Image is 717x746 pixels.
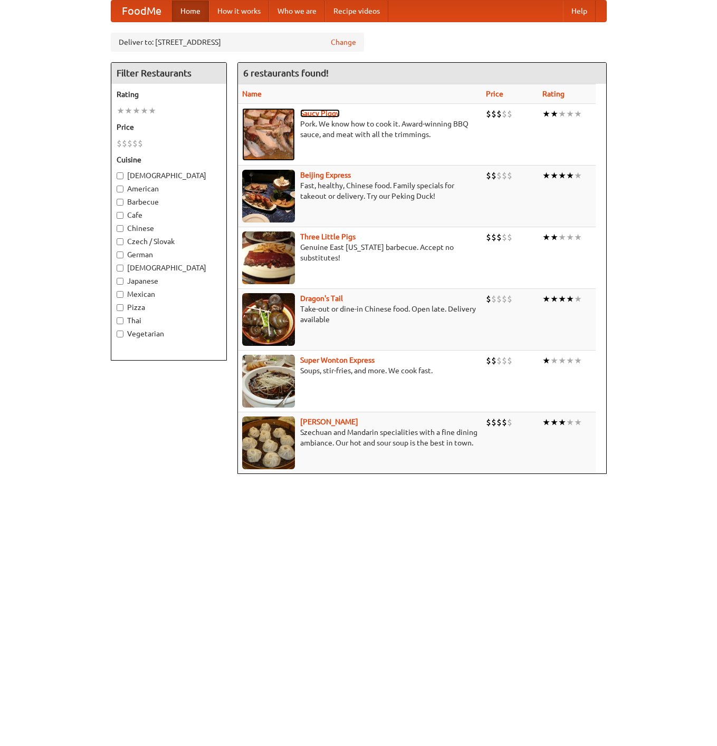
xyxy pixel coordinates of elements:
li: ★ [566,416,574,428]
li: ★ [542,416,550,428]
li: ★ [566,293,574,305]
img: superwonton.jpg [242,355,295,408]
li: ★ [574,170,582,181]
li: ★ [574,416,582,428]
li: ★ [566,108,574,120]
input: Thai [117,317,123,324]
li: ★ [148,105,156,117]
li: $ [486,231,491,243]
img: dragon.jpg [242,293,295,346]
input: [DEMOGRAPHIC_DATA] [117,172,123,179]
li: ★ [542,231,550,243]
b: Beijing Express [300,171,351,179]
li: ★ [558,416,566,428]
li: ★ [550,293,558,305]
li: ★ [566,355,574,366]
li: $ [496,293,502,305]
label: German [117,249,221,260]
a: Saucy Piggy [300,109,340,118]
li: $ [507,231,512,243]
a: FoodMe [111,1,172,22]
li: ★ [132,105,140,117]
h5: Cuisine [117,154,221,165]
li: $ [502,355,507,366]
img: shandong.jpg [242,416,295,469]
a: How it works [209,1,269,22]
li: $ [496,170,502,181]
a: Who we are [269,1,325,22]
input: German [117,251,123,258]
li: $ [122,138,127,149]
p: Soups, stir-fries, and more. We cook fast. [242,365,478,376]
label: Pizza [117,302,221,313]
input: Mexican [117,291,123,298]
b: Three Little Pigs [300,232,356,241]
label: [DEMOGRAPHIC_DATA] [117,263,221,273]
li: $ [502,170,507,181]
li: ★ [140,105,148,117]
li: $ [502,416,507,428]
a: Dragon's Tail [300,294,343,303]
li: $ [127,138,132,149]
li: $ [502,231,507,243]
li: $ [491,293,496,305]
li: ★ [558,293,566,305]
a: Change [331,37,356,47]
li: $ [491,170,496,181]
li: ★ [550,416,558,428]
li: $ [117,138,122,149]
li: $ [491,416,496,428]
li: $ [486,108,491,120]
label: American [117,183,221,194]
li: ★ [542,108,550,120]
ng-pluralize: 6 restaurants found! [243,68,329,78]
a: Help [563,1,596,22]
h5: Price [117,122,221,132]
p: Pork. We know how to cook it. Award-winning BBQ sauce, and meat with all the trimmings. [242,119,478,140]
li: ★ [558,355,566,366]
li: $ [138,138,143,149]
h4: Filter Restaurants [111,63,226,84]
a: Price [486,90,503,98]
li: ★ [542,293,550,305]
input: American [117,186,123,192]
li: $ [486,416,491,428]
a: Name [242,90,262,98]
li: $ [496,108,502,120]
li: $ [496,355,502,366]
li: $ [486,170,491,181]
li: $ [507,170,512,181]
b: [PERSON_NAME] [300,418,358,426]
li: $ [502,293,507,305]
li: ★ [566,170,574,181]
input: Japanese [117,278,123,285]
li: $ [507,355,512,366]
div: Deliver to: [STREET_ADDRESS] [111,33,364,52]
li: ★ [542,355,550,366]
a: Super Wonton Express [300,356,375,364]
li: ★ [550,170,558,181]
label: Thai [117,315,221,326]
li: $ [132,138,138,149]
label: Mexican [117,289,221,299]
li: ★ [550,108,558,120]
p: Genuine East [US_STATE] barbecue. Accept no substitutes! [242,242,478,263]
li: ★ [574,355,582,366]
label: Czech / Slovak [117,236,221,247]
li: ★ [574,108,582,120]
p: Fast, healthy, Chinese food. Family specials for takeout or delivery. Try our Peking Duck! [242,180,478,201]
li: ★ [574,293,582,305]
input: Barbecue [117,199,123,206]
label: Japanese [117,276,221,286]
img: littlepigs.jpg [242,231,295,284]
li: $ [491,231,496,243]
a: Rating [542,90,565,98]
li: ★ [117,105,125,117]
input: [DEMOGRAPHIC_DATA] [117,265,123,272]
li: $ [491,108,496,120]
li: ★ [566,231,574,243]
label: Cafe [117,210,221,220]
img: beijing.jpg [242,170,295,222]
